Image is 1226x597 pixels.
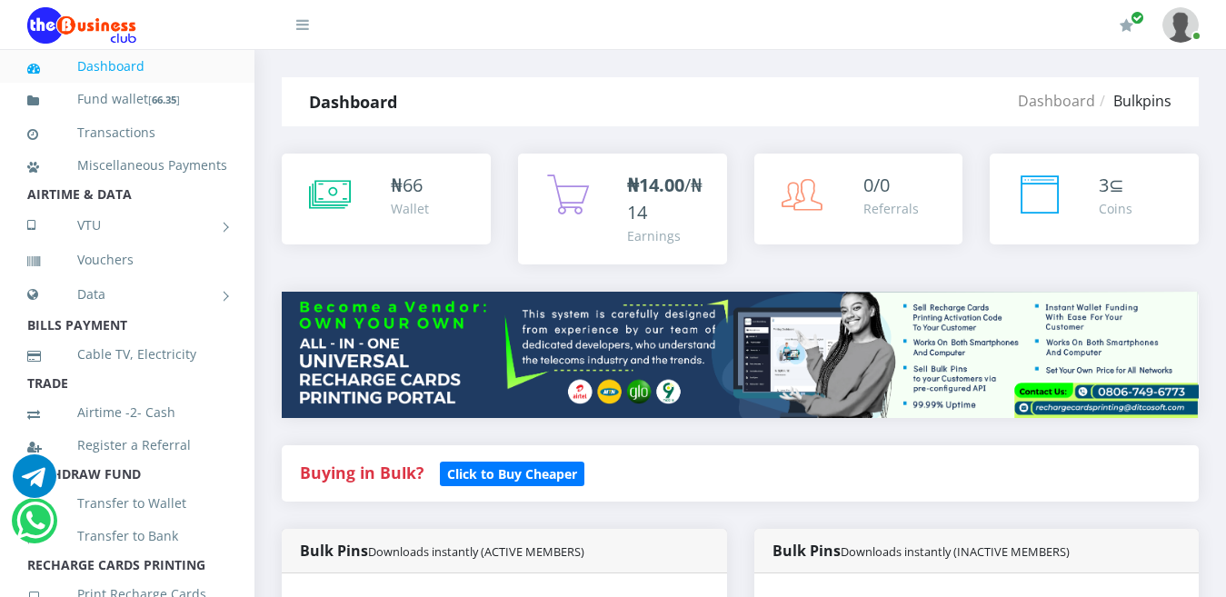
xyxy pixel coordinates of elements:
[391,199,429,218] div: Wallet
[27,483,227,524] a: Transfer to Wallet
[1018,91,1095,111] a: Dashboard
[300,541,584,561] strong: Bulk Pins
[27,45,227,87] a: Dashboard
[863,199,919,218] div: Referrals
[1099,173,1109,197] span: 3
[27,203,227,248] a: VTU
[27,272,227,317] a: Data
[403,173,423,197] span: 66
[27,239,227,281] a: Vouchers
[13,468,56,498] a: Chat for support
[300,462,424,483] strong: Buying in Bulk?
[27,424,227,466] a: Register a Referral
[391,172,429,199] div: ₦
[27,392,227,433] a: Airtime -2- Cash
[368,543,584,560] small: Downloads instantly (ACTIVE MEMBERS)
[152,93,176,106] b: 66.35
[1095,90,1171,112] li: Bulkpins
[447,465,577,483] b: Click to Buy Cheaper
[841,543,1070,560] small: Downloads instantly (INACTIVE MEMBERS)
[1099,199,1132,218] div: Coins
[627,226,709,245] div: Earnings
[1120,18,1133,33] i: Renew/Upgrade Subscription
[27,7,136,44] img: Logo
[1162,7,1199,43] img: User
[627,173,703,224] span: /₦14
[16,512,54,542] a: Chat for support
[148,93,180,106] small: [ ]
[27,515,227,557] a: Transfer to Bank
[440,462,584,483] a: Click to Buy Cheaper
[282,292,1199,417] img: multitenant_rcp.png
[27,144,227,186] a: Miscellaneous Payments
[518,154,727,264] a: ₦14.00/₦14 Earnings
[282,154,491,244] a: ₦66 Wallet
[863,173,890,197] span: 0/0
[27,112,227,154] a: Transactions
[754,154,963,244] a: 0/0 Referrals
[27,78,227,121] a: Fund wallet[66.35]
[27,333,227,375] a: Cable TV, Electricity
[627,173,684,197] b: ₦14.00
[309,91,397,113] strong: Dashboard
[772,541,1070,561] strong: Bulk Pins
[1099,172,1132,199] div: ⊆
[1131,11,1144,25] span: Renew/Upgrade Subscription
